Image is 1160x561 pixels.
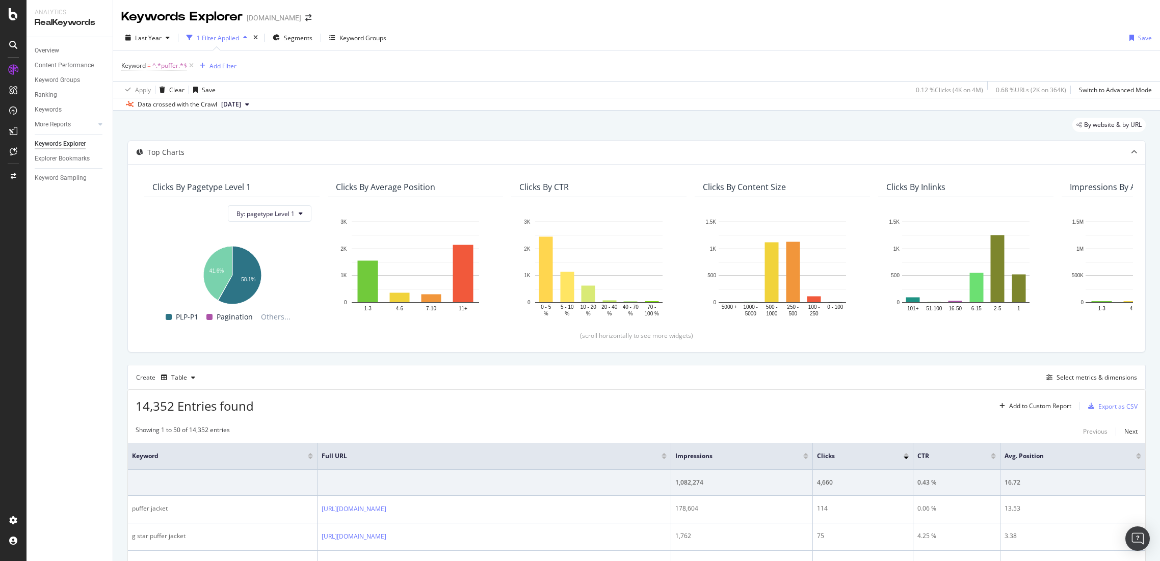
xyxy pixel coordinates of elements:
svg: A chart. [886,217,1045,318]
span: By website & by URL [1084,122,1142,128]
text: 1.5K [889,219,900,225]
text: 1.5K [705,219,716,225]
svg: A chart. [519,217,678,318]
button: 1 Filter Applied [182,30,251,46]
text: 41.6% [209,269,224,274]
text: 16-50 [948,306,962,311]
div: 0.68 % URLs ( 2K on 364K ) [996,86,1066,94]
div: Ranking [35,90,57,100]
div: Clicks By Content Size [703,182,786,192]
text: 20 - 40 [601,304,618,310]
button: Switch to Advanced Mode [1075,82,1152,98]
div: Switch to Advanced Mode [1079,86,1152,94]
span: By: pagetype Level 1 [236,209,295,218]
div: Clear [169,86,184,94]
div: Open Intercom Messenger [1125,526,1150,551]
div: 114 [817,504,909,513]
text: 2-5 [994,306,1001,311]
div: 16.72 [1005,478,1141,487]
div: Clicks By Inlinks [886,182,945,192]
text: 250 - [787,304,799,310]
div: 1,082,274 [675,478,808,487]
button: Table [157,369,199,386]
text: 40 - 70 [623,304,639,310]
div: Content Performance [35,60,94,71]
text: 0 [713,300,716,305]
text: 1-3 [364,306,372,311]
text: 500 [891,273,900,279]
a: Keywords [35,104,106,115]
button: Keyword Groups [325,30,390,46]
a: [URL][DOMAIN_NAME] [322,504,386,514]
button: Add Filter [196,60,236,72]
div: Next [1124,427,1138,436]
text: 7-10 [426,306,436,311]
text: 5000 + [722,304,737,310]
text: 0 - 5 [541,304,551,310]
text: 500K [1072,273,1084,279]
text: 250 [810,311,819,316]
text: 4-6 [396,306,404,311]
div: Keywords [35,104,62,115]
text: 1 [1017,306,1020,311]
text: 1000 - [744,304,758,310]
svg: A chart. [703,217,862,318]
div: Showing 1 to 50 of 14,352 entries [136,425,230,438]
a: Content Performance [35,60,106,71]
text: 1M [1076,246,1084,252]
text: 3K [524,219,531,225]
text: 500 [707,273,716,279]
text: 6-15 [971,306,982,311]
div: times [251,33,260,43]
button: Next [1124,425,1138,438]
text: 0 [1080,300,1084,305]
text: 1K [710,246,717,252]
text: 1K [340,273,347,279]
div: Keyword Groups [35,75,80,86]
a: [URL][DOMAIN_NAME] [322,531,386,542]
div: More Reports [35,119,71,130]
div: Analytics [35,8,104,17]
div: [DOMAIN_NAME] [247,13,301,23]
div: legacy label [1072,118,1146,132]
span: Clicks [817,451,888,461]
div: 75 [817,531,909,541]
text: % [607,311,612,316]
text: 100 - [808,304,820,310]
button: Select metrics & dimensions [1042,371,1137,384]
span: Others... [257,311,295,323]
a: Keyword Groups [35,75,106,86]
button: Save [1125,30,1152,46]
text: 0 [897,300,900,305]
button: Clear [155,82,184,98]
span: Full URL [322,451,647,461]
a: Keywords Explorer [35,139,106,149]
button: Previous [1083,425,1108,438]
text: 101+ [907,306,919,311]
a: Keyword Sampling [35,173,106,183]
text: 3K [340,219,347,225]
div: Table [171,375,187,381]
div: A chart. [336,217,495,318]
span: Pagination [217,311,253,323]
span: Segments [284,34,312,42]
div: 0.43 % [917,478,996,487]
button: Apply [121,82,151,98]
text: 11+ [459,306,467,311]
div: Save [1138,34,1152,42]
div: Keyword Groups [339,34,386,42]
text: 1.5M [1072,219,1084,225]
div: Data crossed with the Crawl [138,100,217,109]
div: arrow-right-arrow-left [305,14,311,21]
div: g star puffer jacket [132,531,313,541]
button: Save [189,82,216,98]
div: 0.12 % Clicks ( 4K on 4M ) [916,86,983,94]
span: 2025 Sep. 8th [221,100,241,109]
button: Add to Custom Report [995,398,1071,414]
div: Export as CSV [1098,402,1138,411]
span: PLP-P1 [176,311,198,323]
svg: A chart. [152,241,311,306]
span: Avg. Position [1005,451,1121,461]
